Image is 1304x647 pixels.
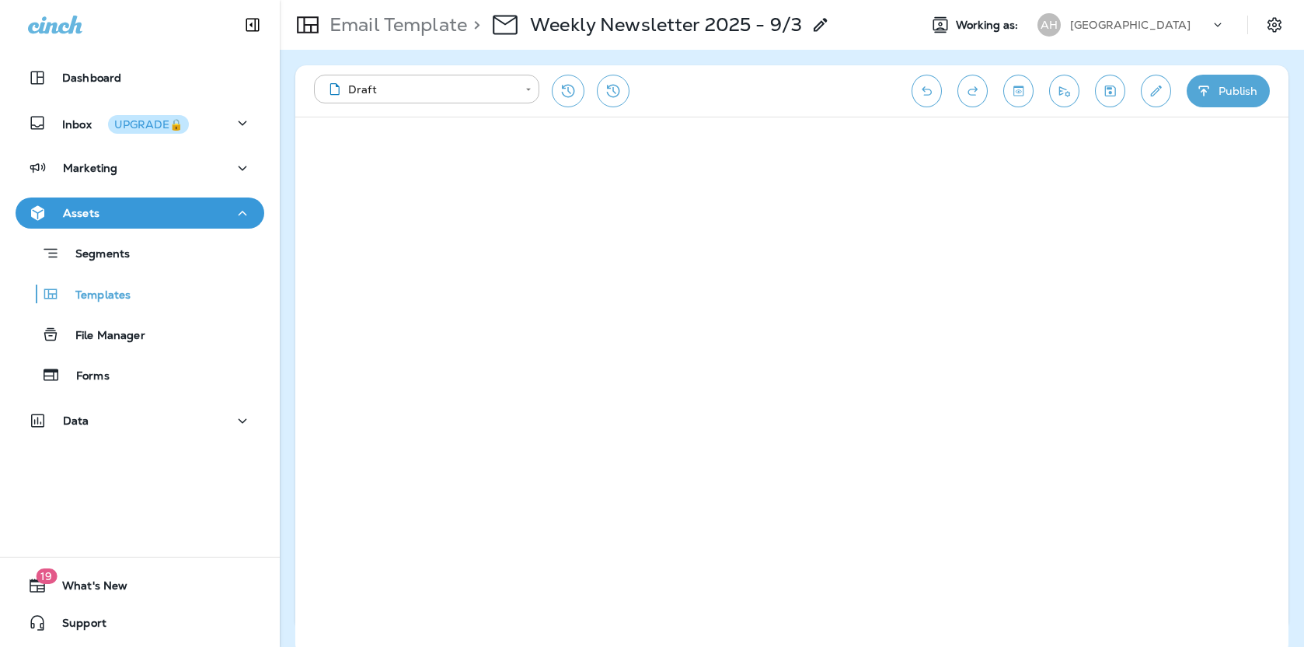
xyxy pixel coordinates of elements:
[62,115,189,131] p: Inbox
[1070,19,1191,31] p: [GEOGRAPHIC_DATA]
[16,278,264,310] button: Templates
[597,75,629,107] button: View Changelog
[16,570,264,601] button: 19What's New
[16,358,264,391] button: Forms
[956,19,1022,32] span: Working as:
[47,617,106,635] span: Support
[957,75,988,107] button: Redo
[530,13,802,37] p: Weekly Newsletter 2025 - 9/3
[62,72,121,84] p: Dashboard
[552,75,584,107] button: Restore from previous version
[323,13,467,37] p: Email Template
[1260,11,1288,39] button: Settings
[114,119,183,130] div: UPGRADE🔒
[1037,13,1061,37] div: AH
[16,405,264,436] button: Data
[1095,75,1125,107] button: Save
[231,9,274,40] button: Collapse Sidebar
[60,329,145,344] p: File Manager
[1049,75,1079,107] button: Send test email
[16,236,264,270] button: Segments
[912,75,942,107] button: Undo
[467,13,480,37] p: >
[1187,75,1270,107] button: Publish
[16,107,264,138] button: InboxUPGRADE🔒
[16,318,264,351] button: File Manager
[60,247,130,263] p: Segments
[16,607,264,638] button: Support
[325,82,514,97] div: Draft
[108,115,189,134] button: UPGRADE🔒
[36,568,57,584] span: 19
[1141,75,1171,107] button: Edit details
[60,289,131,303] p: Templates
[1003,75,1034,107] button: Toggle preview
[16,62,264,93] button: Dashboard
[16,198,264,229] button: Assets
[63,207,99,219] p: Assets
[63,414,89,427] p: Data
[61,369,110,384] p: Forms
[63,162,117,174] p: Marketing
[16,152,264,184] button: Marketing
[47,579,127,598] span: What's New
